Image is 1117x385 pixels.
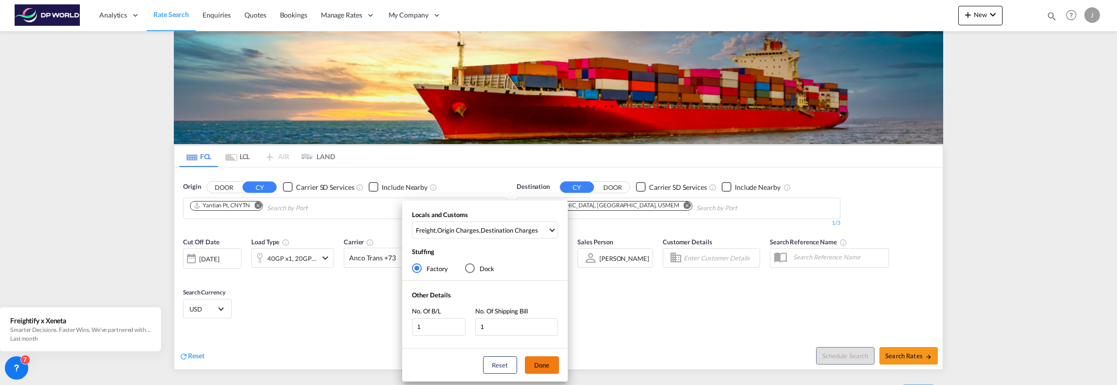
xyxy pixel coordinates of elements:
[412,248,434,256] span: Stuffing
[481,226,538,235] div: Destination Charges
[416,226,548,235] span: , ,
[412,221,558,238] md-select: Select Locals and Customs: Freight, Origin Charges, Destination Charges
[412,263,448,273] md-radio-button: Factory
[412,211,468,219] span: Locals and Customs
[437,226,479,235] div: Origin Charges
[412,318,465,336] input: No. Of B/L
[412,307,441,315] span: No. Of B/L
[525,356,559,374] button: Done
[483,356,517,374] button: Reset
[475,307,528,315] span: No. Of Shipping Bill
[475,318,558,336] input: No. Of Shipping Bill
[416,226,436,235] div: Freight
[412,291,451,299] span: Other Details
[465,263,494,273] md-radio-button: Dock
